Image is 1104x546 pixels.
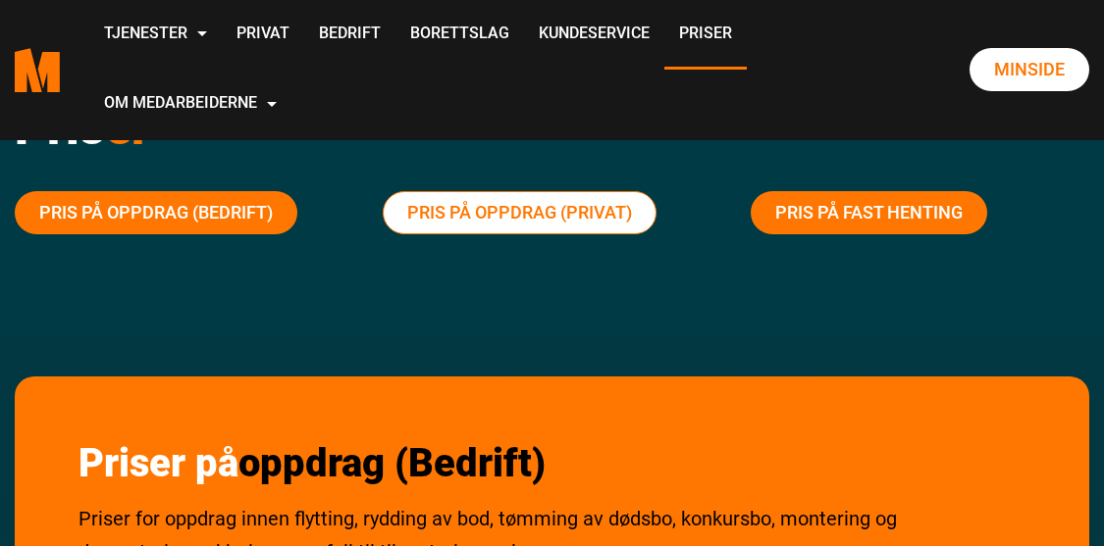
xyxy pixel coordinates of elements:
a: Pris på oppdrag (Bedrift) [15,191,297,234]
h2: Priser på [79,440,1025,487]
a: Pris på oppdrag (Privat) [383,191,657,234]
a: Pris på fast henting [751,191,987,234]
a: Minside [970,48,1089,91]
a: Medarbeiderne start page [15,33,60,107]
a: Om Medarbeiderne [89,70,291,139]
span: oppdrag (Bedrift) [238,440,546,486]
